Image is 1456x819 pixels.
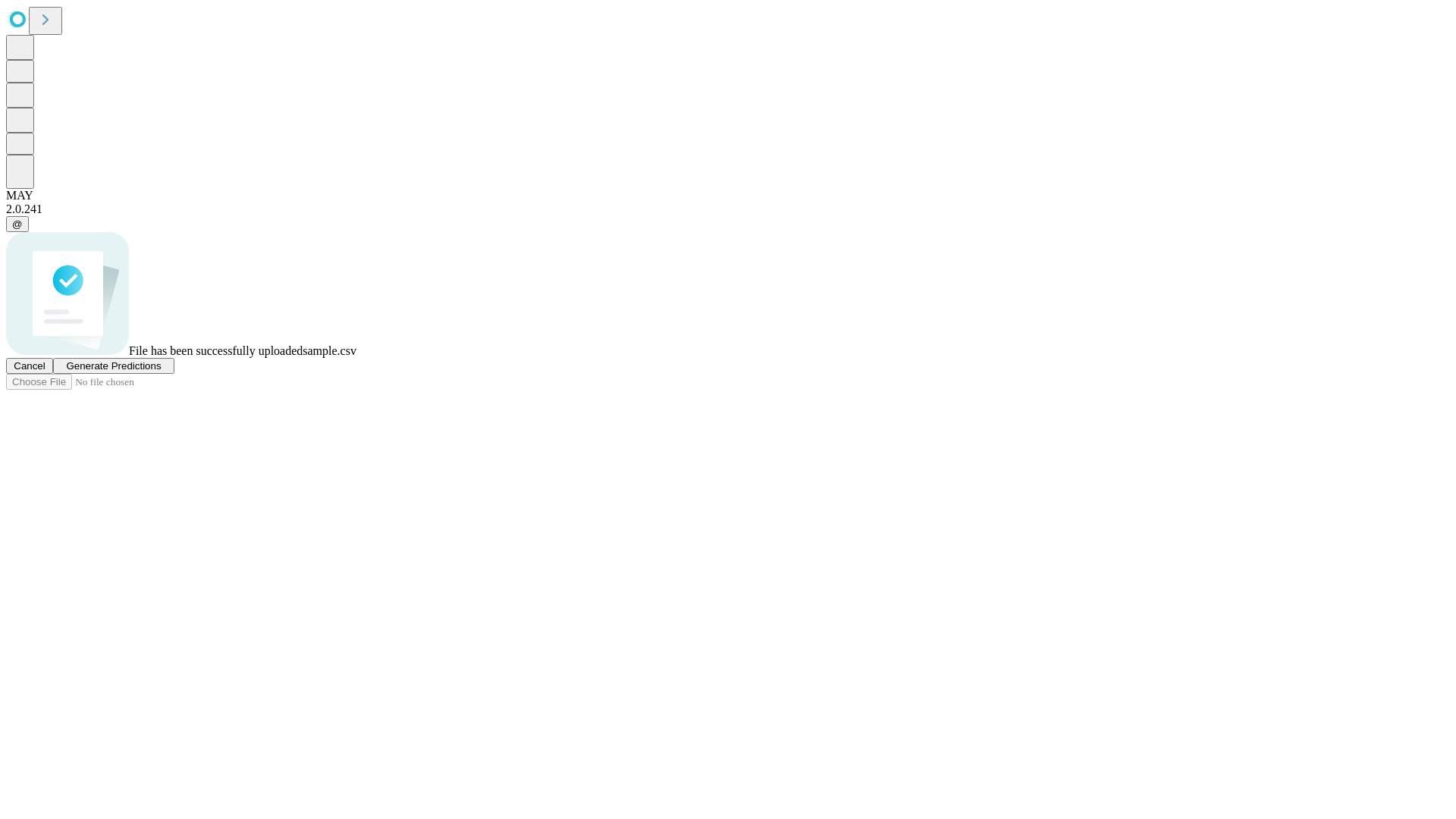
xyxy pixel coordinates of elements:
div: MAY [6,189,1450,202]
span: sample.csv [303,344,356,357]
div: 2.0.241 [6,202,1450,216]
span: @ [12,218,23,230]
span: Generate Predictions [66,360,161,372]
button: Generate Predictions [53,358,174,374]
button: Cancel [6,358,53,374]
button: @ [6,216,29,232]
span: File has been successfully uploaded [129,344,303,357]
span: Cancel [14,360,45,372]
